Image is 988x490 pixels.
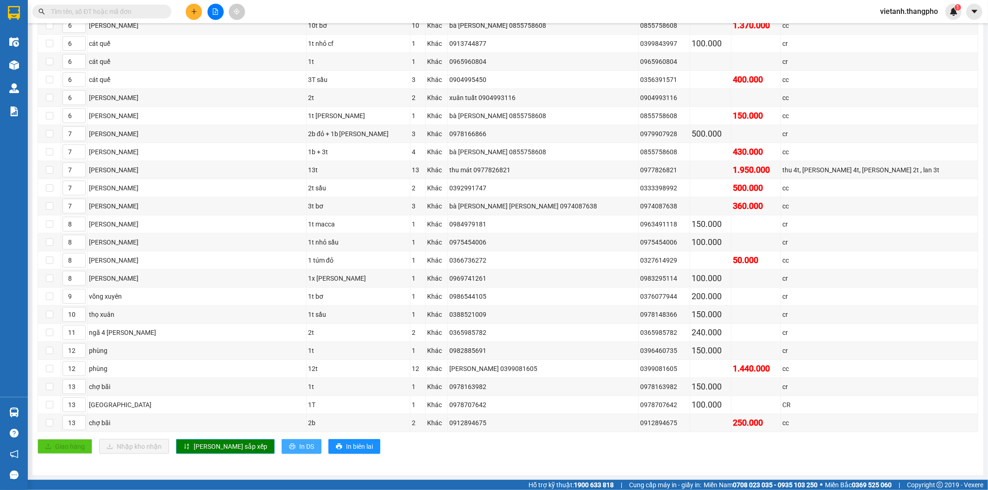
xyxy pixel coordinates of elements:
[427,255,446,265] div: Khác
[449,400,637,410] div: 0978707642
[427,147,446,157] div: Khác
[449,382,637,392] div: 0978163982
[412,183,424,193] div: 2
[89,364,305,374] div: phùng
[640,57,688,67] div: 0965960804
[782,273,976,283] div: cr
[308,38,409,49] div: 1t nhỏ cf
[412,291,424,302] div: 1
[308,237,409,247] div: 1t nhỏ sầu
[733,145,779,158] div: 430.000
[427,38,446,49] div: Khác
[937,482,943,488] span: copyright
[692,344,730,357] div: 150.000
[449,309,637,320] div: 0388521009
[89,93,305,103] div: [PERSON_NAME]
[449,165,637,175] div: thu mát 0977826821
[640,111,688,121] div: 0855758608
[89,309,305,320] div: thọ xuân
[308,129,409,139] div: 2b đỏ + 1b [PERSON_NAME]
[308,273,409,283] div: 1x [PERSON_NAME]
[427,129,446,139] div: Khác
[640,364,688,374] div: 0399081605
[427,183,446,193] div: Khác
[89,20,305,31] div: [PERSON_NAME]
[289,443,296,451] span: printer
[899,480,900,490] span: |
[412,327,424,338] div: 2
[308,382,409,392] div: 1t
[640,183,688,193] div: 0333398992
[640,93,688,103] div: 0904993116
[89,147,305,157] div: [PERSON_NAME]
[640,20,688,31] div: 0855758608
[427,237,446,247] div: Khác
[89,183,305,193] div: [PERSON_NAME]
[10,450,19,459] span: notification
[449,75,637,85] div: 0904995450
[640,291,688,302] div: 0376077944
[412,237,424,247] div: 1
[449,219,637,229] div: 0984979181
[89,38,305,49] div: cát quế
[412,400,424,410] div: 1
[427,346,446,356] div: Khác
[733,200,779,213] div: 360.000
[449,255,637,265] div: 0366736272
[308,327,409,338] div: 2t
[412,93,424,103] div: 2
[412,219,424,229] div: 1
[89,219,305,229] div: [PERSON_NAME]
[733,109,779,122] div: 150.000
[640,418,688,428] div: 0912894675
[782,291,976,302] div: cr
[782,75,976,85] div: cc
[89,418,305,428] div: chợ bãi
[233,8,240,15] span: aim
[299,441,314,452] span: In DS
[449,111,637,121] div: bà [PERSON_NAME] 0855758608
[692,37,730,50] div: 100.000
[308,255,409,265] div: 1 túm đỏ
[282,439,321,454] button: printerIn DS
[427,93,446,103] div: Khác
[89,400,305,410] div: [GEOGRAPHIC_DATA]
[308,20,409,31] div: 10t bơ
[89,165,305,175] div: [PERSON_NAME]
[873,6,945,17] span: vietanh.thangpho
[427,382,446,392] div: Khác
[308,346,409,356] div: 1t
[970,7,979,16] span: caret-down
[640,38,688,49] div: 0399843997
[692,380,730,393] div: 150.000
[966,4,982,20] button: caret-down
[449,20,637,31] div: bà [PERSON_NAME] 0855758608
[308,183,409,193] div: 2t sầu
[782,309,976,320] div: cr
[412,418,424,428] div: 2
[412,309,424,320] div: 1
[427,400,446,410] div: Khác
[640,255,688,265] div: 0327614929
[89,75,305,85] div: cát quế
[412,20,424,31] div: 10
[640,400,688,410] div: 0978707642
[308,201,409,211] div: 3t bơ
[427,273,446,283] div: Khác
[9,37,19,47] img: warehouse-icon
[449,57,637,67] div: 0965960804
[89,237,305,247] div: [PERSON_NAME]
[427,75,446,85] div: Khác
[308,309,409,320] div: 1t sầu
[308,291,409,302] div: 1t bơ
[229,4,245,20] button: aim
[336,443,342,451] span: printer
[89,273,305,283] div: [PERSON_NAME]
[427,291,446,302] div: Khác
[427,111,446,121] div: Khác
[692,127,730,140] div: 500.000
[412,129,424,139] div: 3
[782,93,976,103] div: cc
[449,327,637,338] div: 0365985782
[427,309,446,320] div: Khác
